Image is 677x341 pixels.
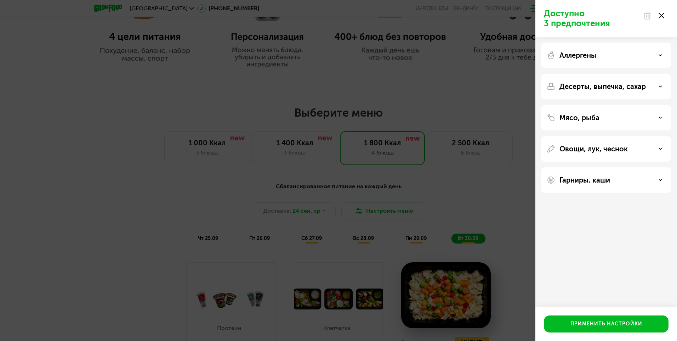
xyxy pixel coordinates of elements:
div: Применить настройки [570,320,642,328]
p: Овощи, лук, чеснок [559,145,628,153]
p: Гарниры, каши [559,176,610,184]
p: Аллергены [559,51,596,60]
p: Десерты, выпечка, сахар [559,82,646,91]
p: Доступно 3 предпочтения [544,9,639,28]
p: Мясо, рыба [559,113,599,122]
button: Применить настройки [544,315,669,332]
